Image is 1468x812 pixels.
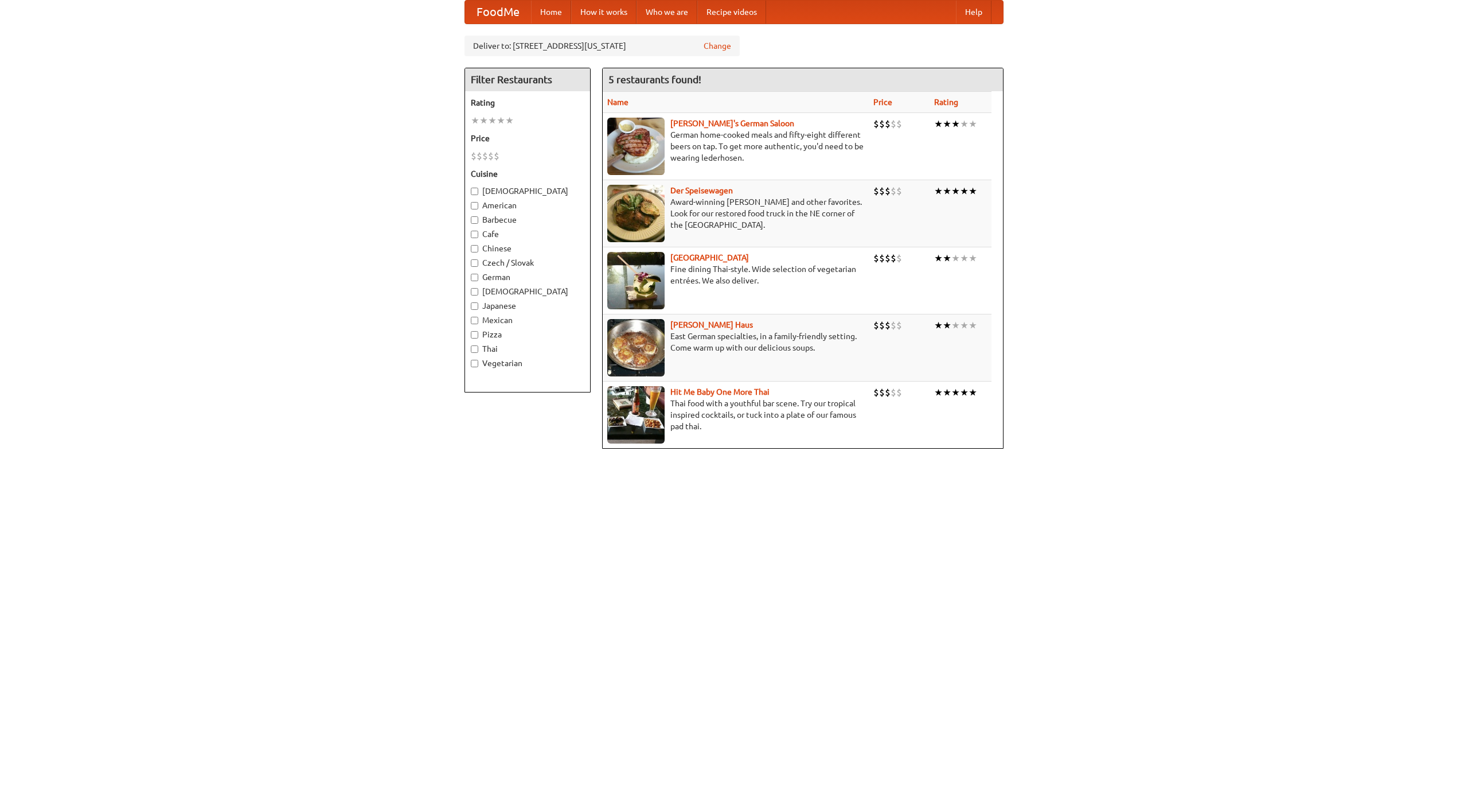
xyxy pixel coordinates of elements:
[873,118,879,130] li: $
[969,118,977,130] li: ★
[607,118,665,175] img: esthers.jpg
[471,228,584,240] label: Cafe
[471,243,584,254] label: Chinese
[873,185,879,197] li: $
[471,345,478,353] input: Thai
[891,252,896,265] li: $
[873,98,892,107] a: Price
[607,129,864,164] p: German home-cooked meals and fifty-eight different beers on tap. To get more authentic, you'd nee...
[477,150,482,162] li: $
[951,319,960,332] li: ★
[891,386,896,399] li: $
[471,331,478,339] input: Pizza
[497,114,505,127] li: ★
[934,98,958,107] a: Rating
[960,252,969,265] li: ★
[951,386,960,399] li: ★
[943,386,951,399] li: ★
[670,119,794,128] a: [PERSON_NAME]'s German Saloon
[969,185,977,197] li: ★
[471,257,584,269] label: Czech / Slovak
[471,245,478,252] input: Chinese
[471,314,584,326] label: Mexican
[879,118,885,130] li: $
[969,319,977,332] li: ★
[471,133,584,144] h5: Price
[471,288,478,296] input: [DEMOGRAPHIC_DATA]
[607,263,864,286] p: Fine dining Thai-style. Wide selection of vegetarian entrées. We also deliver.
[943,252,951,265] li: ★
[697,1,766,24] a: Recipe videos
[607,386,665,444] img: babythai.jpg
[471,329,584,340] label: Pizza
[960,185,969,197] li: ★
[465,68,590,91] h4: Filter Restaurants
[637,1,697,24] a: Who we are
[951,252,960,265] li: ★
[934,252,943,265] li: ★
[607,331,864,353] p: East German specialties, in a family-friendly setting. Come warm up with our delicious soups.
[471,271,584,283] label: German
[943,319,951,332] li: ★
[607,185,665,242] img: speisewagen.jpg
[934,386,943,399] li: ★
[956,1,991,24] a: Help
[896,185,902,197] li: $
[943,185,951,197] li: ★
[969,252,977,265] li: ★
[471,343,584,355] label: Thai
[670,387,770,397] a: Hit Me Baby One More Thai
[471,274,478,281] input: German
[879,319,885,332] li: $
[471,97,584,108] h5: Rating
[482,150,488,162] li: $
[885,185,891,197] li: $
[488,150,494,162] li: $
[471,188,478,195] input: [DEMOGRAPHIC_DATA]
[471,202,478,209] input: American
[896,386,902,399] li: $
[494,150,499,162] li: $
[471,259,478,267] input: Czech / Slovak
[670,186,733,195] a: Der Speisewagen
[951,118,960,130] li: ★
[969,386,977,399] li: ★
[471,231,478,238] input: Cafe
[471,185,584,197] label: [DEMOGRAPHIC_DATA]
[943,118,951,130] li: ★
[505,114,514,127] li: ★
[531,1,571,24] a: Home
[873,319,879,332] li: $
[873,386,879,399] li: $
[607,319,665,376] img: kohlhaus.jpg
[879,386,885,399] li: $
[891,118,896,130] li: $
[471,300,584,312] label: Japanese
[885,118,891,130] li: $
[670,253,749,262] a: [GEOGRAPHIC_DATA]
[934,319,943,332] li: ★
[571,1,637,24] a: How it works
[934,185,943,197] li: ★
[879,185,885,197] li: $
[670,320,753,329] a: [PERSON_NAME] Haus
[896,319,902,332] li: $
[896,252,902,265] li: $
[885,252,891,265] li: $
[896,118,902,130] li: $
[885,319,891,332] li: $
[479,114,488,127] li: ★
[471,214,584,226] label: Barbecue
[608,74,701,85] ng-pluralize: 5 restaurants found!
[934,118,943,130] li: ★
[951,185,960,197] li: ★
[960,386,969,399] li: ★
[471,360,478,367] input: Vegetarian
[471,200,584,211] label: American
[607,196,864,231] p: Award-winning [PERSON_NAME] and other favorites. Look for our restored food truck in the NE corne...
